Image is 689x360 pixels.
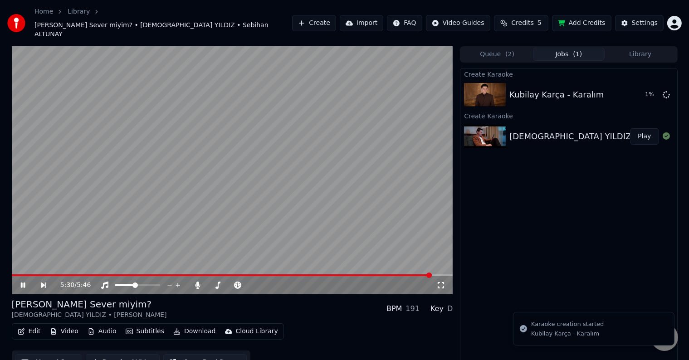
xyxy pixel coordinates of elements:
a: Library [68,7,90,16]
span: Credits [511,19,533,28]
button: Edit [14,325,44,338]
div: / [60,281,82,290]
img: youka [7,14,25,32]
button: Credits5 [494,15,548,31]
button: Add Credits [552,15,611,31]
span: 5:46 [77,281,91,290]
div: [DEMOGRAPHIC_DATA] YILDIZ • [PERSON_NAME] [12,311,167,320]
button: Import [340,15,383,31]
div: Key [430,303,444,314]
button: Settings [615,15,664,31]
button: Audio [84,325,120,338]
button: Create [292,15,336,31]
span: 5 [538,19,542,28]
div: [PERSON_NAME] Sever miyim? [12,298,167,311]
div: Create Karaoke [460,68,677,79]
button: Library [605,48,676,61]
button: Jobs [533,48,605,61]
div: Create Karaoke [460,110,677,121]
span: 5:30 [60,281,74,290]
div: Settings [632,19,658,28]
span: ( 1 ) [573,50,582,59]
span: ( 2 ) [505,50,514,59]
div: 1 % [645,91,659,98]
button: Video [46,325,82,338]
button: Queue [461,48,533,61]
button: Video Guides [426,15,490,31]
nav: breadcrumb [34,7,292,39]
div: Karaoke creation started [531,320,604,329]
div: BPM [386,303,402,314]
div: Cloud Library [236,327,278,336]
div: D [447,303,453,314]
div: 191 [406,303,420,314]
div: Kubilay Karça - Karalım [509,88,604,101]
button: FAQ [387,15,422,31]
button: Download [170,325,220,338]
button: Subtitles [122,325,168,338]
div: Kubilay Karça - Karalım [531,330,604,338]
a: Home [34,7,53,16]
button: Play [630,128,659,145]
span: [PERSON_NAME] Sever miyim? • [DEMOGRAPHIC_DATA] YILDIZ • Sebihan ALTUNAY [34,21,292,39]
